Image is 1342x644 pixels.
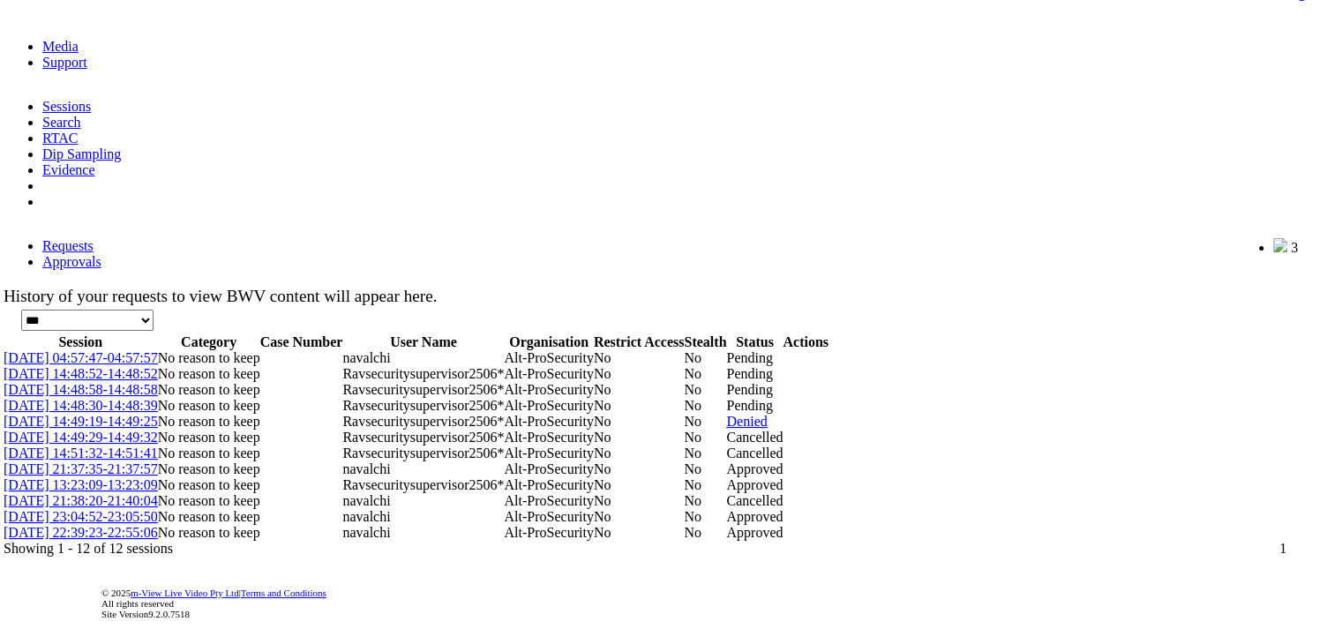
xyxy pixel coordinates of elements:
[504,382,593,397] span: Alt-ProSecurity
[594,414,611,429] span: No
[42,146,121,161] a: Dip Sampling
[504,477,593,492] span: Alt-ProSecurity
[42,55,87,70] a: Support
[594,382,611,397] span: No
[504,461,593,476] span: Alt-ProSecurity
[4,334,158,350] th: Session
[726,382,772,397] span: Pending
[726,477,783,492] span: Approved
[158,509,260,524] span: No reason to keep
[4,493,158,508] a: [DATE] 21:38:20-21:40:04
[42,238,94,253] a: Requests
[783,334,828,350] th: Actions
[158,430,260,445] span: No reason to keep
[4,461,158,476] span: [DATE] 21:37:35-21:37:57
[504,366,593,381] span: Alt-ProSecurity
[42,131,78,146] a: RTAC
[148,609,190,619] span: 9.2.0.7518
[726,446,783,461] span: Cancelled
[158,446,260,461] span: No reason to keep
[684,525,701,540] span: No
[594,493,611,508] span: No
[684,334,726,350] th: Stealth
[684,461,701,476] span: No
[726,461,783,476] span: Approved
[726,525,783,540] span: Approved
[101,588,1332,619] div: © 2025 | All rights reserved
[594,525,611,540] span: No
[726,509,783,524] span: Approved
[993,239,1238,252] span: Welcome, [PERSON_NAME] design (General User)
[342,398,504,413] span: Ravsecuritysupervisor2506*
[158,414,260,429] span: No reason to keep
[504,525,593,540] span: Alt-ProSecurity
[594,509,611,524] span: No
[4,477,158,492] a: [DATE] 13:23:09-13:23:09
[684,509,701,524] span: No
[684,430,701,445] span: No
[504,414,593,429] span: Alt-ProSecurity
[684,350,701,365] span: No
[19,578,89,629] img: DigiCert Secured Site Seal
[1291,240,1298,255] span: 3
[4,430,158,445] a: [DATE] 14:49:29-14:49:32
[4,541,173,556] span: Showing 1 - 12 of 12 sessions
[42,99,91,114] a: Sessions
[726,398,772,413] span: Pending
[342,525,390,540] span: navalchi
[726,414,767,429] a: Denied
[726,366,772,381] span: Pending
[594,398,611,413] span: No
[158,398,260,413] span: No reason to keep
[684,477,701,492] span: No
[342,350,390,365] span: navalchi
[342,366,504,381] span: Ravsecuritysupervisor2506*
[504,493,593,508] span: Alt-ProSecurity
[684,398,701,413] span: No
[158,461,260,476] span: No reason to keep
[342,334,504,350] th: User Name
[342,414,504,429] span: Ravsecuritysupervisor2506*
[4,414,158,429] a: [DATE] 14:49:19-14:49:25
[342,461,390,476] span: navalchi
[594,446,611,461] span: No
[4,398,158,413] a: [DATE] 14:48:30-14:48:39
[1279,541,1286,556] span: 1
[42,254,101,269] a: Approvals
[342,430,504,445] span: Ravsecuritysupervisor2506*
[4,350,158,365] a: [DATE] 04:57:47-04:57:57
[594,334,685,350] th: Restrict Access
[241,588,326,598] a: Terms and Conditions
[42,39,79,54] a: Media
[684,414,701,429] span: No
[260,334,343,349] span: Case Number
[158,525,260,540] span: No reason to keep
[684,493,701,508] span: No
[4,509,158,524] a: [DATE] 23:04:52-23:05:50
[42,162,95,177] a: Evidence
[594,430,611,445] span: No
[42,115,81,130] a: Search
[726,430,783,445] span: Cancelled
[504,430,593,445] span: Alt-ProSecurity
[504,509,593,524] span: Alt-ProSecurity
[4,525,158,540] a: [DATE] 22:39:23-22:55:06
[342,509,390,524] span: navalchi
[101,609,1332,619] div: Site Version
[4,446,158,461] span: [DATE] 14:51:32-14:51:41
[594,461,611,476] span: No
[594,350,611,365] span: No
[342,493,390,508] span: navalchi
[594,477,611,492] span: No
[158,382,260,397] span: No reason to keep
[342,477,504,492] span: Ravsecuritysupervisor2506*
[158,493,260,508] span: No reason to keep
[4,366,158,381] a: [DATE] 14:48:52-14:48:52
